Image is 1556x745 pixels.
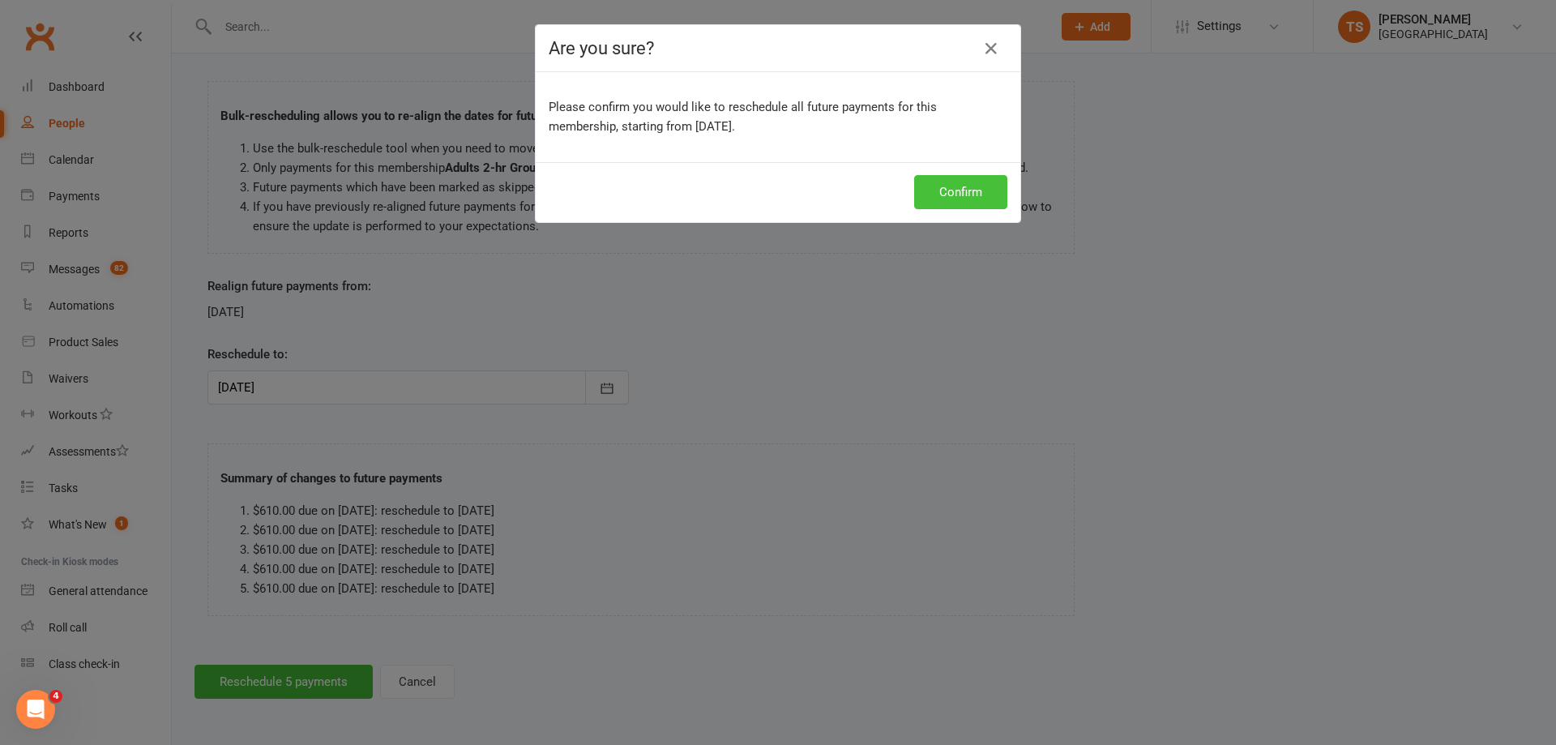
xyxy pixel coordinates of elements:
span: Please confirm you would like to reschedule all future payments for this membership, starting fro... [549,100,937,134]
button: Confirm [914,175,1007,209]
h4: Are you sure? [549,38,1007,58]
span: 4 [49,690,62,703]
button: Close [978,36,1004,62]
iframe: Intercom live chat [16,690,55,729]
